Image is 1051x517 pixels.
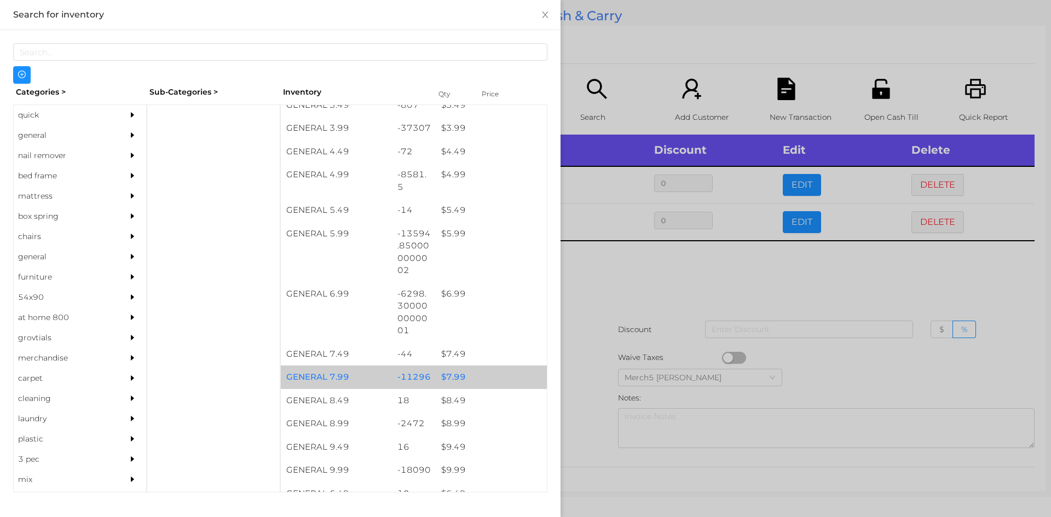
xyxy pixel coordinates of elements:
[129,334,136,341] i: icon: caret-right
[129,394,136,402] i: icon: caret-right
[14,125,113,146] div: general
[281,94,392,117] div: GENERAL 3.49
[392,163,436,199] div: -8581.5
[281,365,392,389] div: GENERAL 7.99
[129,293,136,301] i: icon: caret-right
[129,455,136,463] i: icon: caret-right
[392,222,436,282] div: -13594.850000000002
[436,342,547,366] div: $ 7.49
[13,9,547,21] div: Search for inventory
[436,199,547,222] div: $ 5.49
[129,233,136,240] i: icon: caret-right
[436,86,469,102] div: Qty
[281,282,392,306] div: GENERAL 6.99
[436,117,547,140] div: $ 3.99
[14,166,113,186] div: bed frame
[281,412,392,435] div: GENERAL 8.99
[14,105,113,125] div: quick
[436,94,547,117] div: $ 3.49
[129,192,136,200] i: icon: caret-right
[129,152,136,159] i: icon: caret-right
[14,307,113,328] div: at home 800
[281,435,392,459] div: GENERAL 9.49
[436,365,547,389] div: $ 7.99
[281,163,392,187] div: GENERAL 4.99
[436,412,547,435] div: $ 8.99
[392,482,436,506] div: 10
[13,66,31,84] button: icon: plus-circle
[14,490,113,510] div: appliances
[129,253,136,260] i: icon: caret-right
[392,412,436,435] div: -2472
[129,111,136,119] i: icon: caret-right
[14,206,113,226] div: box spring
[436,222,547,246] div: $ 5.99
[129,273,136,281] i: icon: caret-right
[129,131,136,139] i: icon: caret-right
[479,86,523,102] div: Price
[14,287,113,307] div: 54x90
[436,435,547,459] div: $ 9.49
[129,415,136,422] i: icon: caret-right
[283,86,425,98] div: Inventory
[281,199,392,222] div: GENERAL 5.49
[392,389,436,413] div: 18
[14,247,113,267] div: general
[281,342,392,366] div: GENERAL 7.49
[281,389,392,413] div: GENERAL 8.49
[392,365,436,389] div: -11296
[392,199,436,222] div: -14
[281,482,392,506] div: GENERAL 6.49
[14,368,113,388] div: carpet
[392,458,436,482] div: -18090
[14,348,113,368] div: merchandise
[436,482,547,506] div: $ 6.49
[392,140,436,164] div: -72
[14,409,113,429] div: laundry
[541,10,550,19] i: icon: close
[392,117,436,140] div: -37307
[129,475,136,483] i: icon: caret-right
[392,282,436,342] div: -6298.300000000001
[281,458,392,482] div: GENERAL 9.99
[129,212,136,220] i: icon: caret-right
[14,226,113,247] div: chairs
[14,146,113,166] div: nail remover
[13,84,147,101] div: Categories >
[14,328,113,348] div: grovtials
[14,267,113,287] div: furniture
[147,84,280,101] div: Sub-Categories >
[129,354,136,362] i: icon: caret-right
[392,342,436,366] div: -44
[14,469,113,490] div: mix
[436,140,547,164] div: $ 4.49
[14,449,113,469] div: 3 pec
[14,388,113,409] div: cleaning
[14,429,113,449] div: plastic
[13,43,547,61] input: Search...
[436,389,547,413] div: $ 8.49
[281,140,392,164] div: GENERAL 4.49
[436,163,547,187] div: $ 4.99
[129,435,136,443] i: icon: caret-right
[436,458,547,482] div: $ 9.99
[392,94,436,117] div: -807
[436,282,547,306] div: $ 6.99
[281,117,392,140] div: GENERAL 3.99
[129,313,136,321] i: icon: caret-right
[14,186,113,206] div: mattress
[281,222,392,246] div: GENERAL 5.99
[392,435,436,459] div: 16
[129,172,136,179] i: icon: caret-right
[129,374,136,382] i: icon: caret-right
